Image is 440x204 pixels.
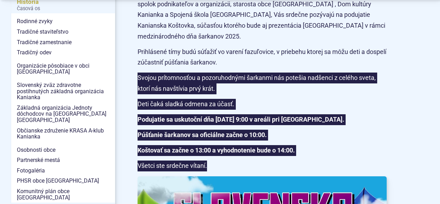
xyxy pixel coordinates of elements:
[11,47,115,58] a: Tradičný odev
[11,165,115,176] a: Fotogaléria
[17,103,109,125] span: Základná organizácia Jednoty dôchodcov na [GEOGRAPHIC_DATA] [GEOGRAPHIC_DATA]
[17,125,109,142] span: Občianske združenie KRASA A-klub Kanianka
[11,16,115,27] a: Rodinné zvyky
[11,186,115,203] a: Komunitný plán obce [GEOGRAPHIC_DATA]
[11,27,115,37] a: Tradičné staviteľstvo
[138,147,295,154] strong: Koštovať sa začne o 13:00 a vyhodnotenie bude o 14:00.
[17,6,109,12] span: Časová os
[17,27,109,37] span: Tradičné staviteľstvo
[17,145,109,155] span: Osobnosti obce
[17,37,109,48] span: Tradičné zamestnanie
[11,61,115,77] a: Organizácie pôsobiace v obci [GEOGRAPHIC_DATA]
[138,47,387,68] p: Prihlásené tímy budú súťažiť vo varení fazuľovice, v priebehu ktorej sa môžu deti a dospelí zúčas...
[17,155,109,165] span: Partnerské mestá
[11,145,115,155] a: Osobnosti obce
[138,131,267,138] strong: Púšťanie šarkanov sa oficiálne začne o 10:00.
[138,116,344,123] strong: Podujatie sa uskutoční dňa [DATE] 9:00 v areáli pri [GEOGRAPHIC_DATA].
[11,37,115,48] a: Tradičné zamestnanie
[138,161,387,171] p: Všetci ste srdečne vítaní.
[11,176,115,186] a: PHSR obce [GEOGRAPHIC_DATA]
[11,80,115,103] a: Slovenský zväz zdravotne postihnutých základná organizácia Kanianka
[11,155,115,165] a: Partnerské mestá
[17,61,109,77] span: Organizácie pôsobiace v obci [GEOGRAPHIC_DATA]
[17,186,109,203] span: Komunitný plán obce [GEOGRAPHIC_DATA]
[17,80,109,103] span: Slovenský zväz zdravotne postihnutých základná organizácia Kanianka
[17,165,109,176] span: Fotogaléria
[11,125,115,142] a: Občianske združenie KRASA A-klub Kanianka
[138,99,387,110] p: Deti čaká sladká odmena za účasť.
[11,103,115,125] a: Základná organizácia Jednoty dôchodcov na [GEOGRAPHIC_DATA] [GEOGRAPHIC_DATA]
[17,47,109,58] span: Tradičný odev
[17,16,109,27] span: Rodinné zvyky
[138,73,387,94] p: Svojou prítomnosťou a pozoruhodnými šarkanmi nás potešia nadšenci z celého sveta, ktorí nás navšt...
[17,176,109,186] span: PHSR obce [GEOGRAPHIC_DATA]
